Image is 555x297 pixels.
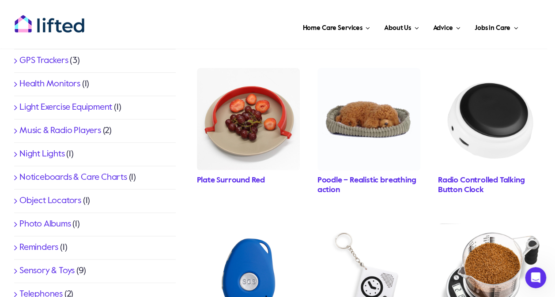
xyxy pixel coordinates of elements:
a: Advice [430,13,463,40]
a: About Us [381,13,421,40]
a: GPS Trackers [19,56,68,65]
span: Home Care Services [302,21,362,35]
a: Night Lights [19,150,65,159]
span: (1) [83,197,90,205]
a: Music & Radio Players [19,126,101,135]
span: (1) [72,220,79,229]
span: (9) [76,267,86,275]
a: RAVT01Storyandsons_1152x1152 [197,223,300,232]
span: Advice [433,21,453,35]
span: (1) [129,173,136,182]
a: Plate Surround Red [197,176,265,184]
a: Jobs in Care [472,13,521,40]
span: Jobs in Care [475,21,510,35]
a: Object Locators [19,197,81,205]
a: Home Care Services [300,13,373,40]
a: Platesurroundred1Stopyandsons_1152x1152 [197,68,300,77]
a: Poodle – Realistic breathing action [317,176,416,194]
span: (1) [82,80,89,89]
a: Sensory & Toys [19,267,75,275]
nav: Main Menu [102,13,521,40]
span: (2) [103,126,112,135]
a: Reminders [19,243,58,252]
span: (1) [66,150,73,159]
iframe: Intercom live chat [525,267,546,288]
span: (1) [60,243,67,252]
a: lifted-logo [14,15,85,23]
a: Light Exercise Equipment [19,103,112,112]
a: TDRC100Storyandsons_1152x1152 [438,68,541,77]
a: BootsTDC001front_1152x1056 [317,223,420,232]
a: Noticeboards & Care Charts [19,173,127,182]
span: About Us [384,21,411,35]
a: Toypoodle_1152x1152 [317,68,420,77]
a: Radio Controlled Talking Button Clock [438,176,525,194]
span: (3) [70,56,79,65]
a: Health Monitors [19,80,80,89]
a: TDS0012Storyandsons_1152x1152-2 [438,223,541,232]
span: (1) [114,103,121,112]
a: Photo Albums [19,220,71,229]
